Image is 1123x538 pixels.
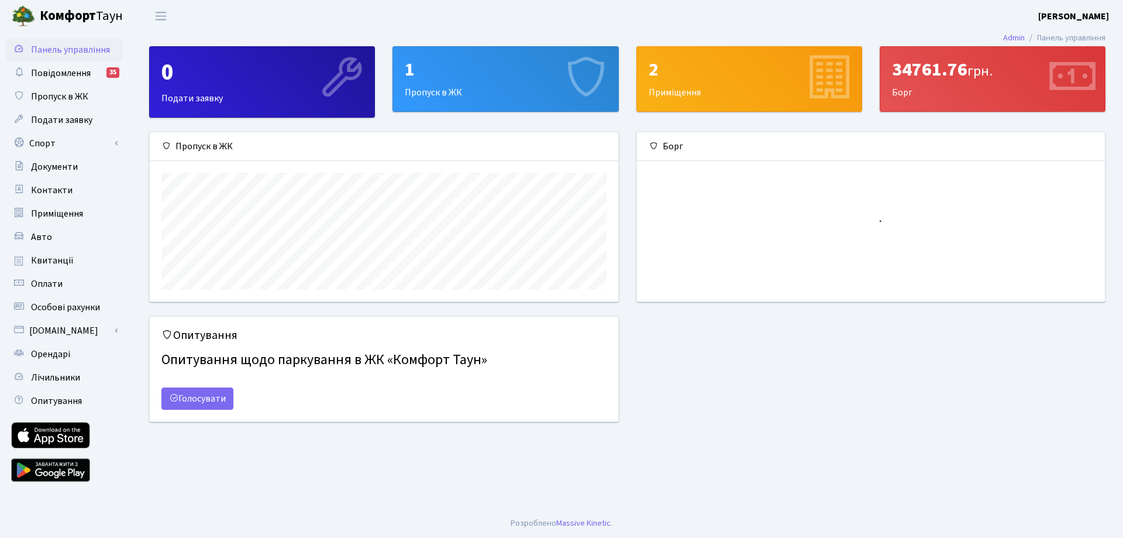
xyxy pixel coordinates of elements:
a: Пропуск в ЖК [6,85,123,108]
a: Розроблено [511,517,556,529]
a: 2Приміщення [636,46,862,112]
h5: Опитування [161,328,607,342]
span: Пропуск в ЖК [31,90,88,103]
div: 1 [405,59,606,81]
a: Спорт [6,132,123,155]
span: Орендарі [31,348,70,361]
li: Панель управління [1025,32,1105,44]
div: Борг [637,132,1105,161]
span: Повідомлення [31,67,91,80]
a: Панель управління [6,38,123,61]
a: 1Пропуск в ЖК [392,46,618,112]
a: Особові рахунки [6,296,123,319]
a: Документи [6,155,123,179]
button: Переключити навігацію [146,6,175,26]
a: [DOMAIN_NAME] [6,319,123,342]
div: Приміщення [637,47,862,111]
span: Панель управління [31,43,110,56]
div: Подати заявку [150,47,374,117]
span: Таун [40,6,123,26]
div: 34761.76 [892,59,1093,81]
span: Подати заявку [31,114,92,126]
a: Повідомлення35 [6,61,123,85]
a: Авто [6,225,123,249]
img: logo.png [12,5,35,28]
a: Орендарі [6,342,123,366]
nav: breadcrumb [986,26,1123,50]
a: Оплати [6,272,123,296]
span: Оплати [31,277,63,290]
a: Лічильники [6,366,123,389]
span: Приміщення [31,207,83,220]
div: 0 [161,59,363,87]
a: Приміщення [6,202,123,225]
a: Контакти [6,179,123,202]
div: 2 [649,59,850,81]
a: Admin [1003,32,1025,44]
a: Подати заявку [6,108,123,132]
div: Борг [880,47,1105,111]
a: Квитанції [6,249,123,272]
div: 35 [106,67,119,78]
b: [PERSON_NAME] [1038,10,1109,23]
span: Квитанції [31,254,74,267]
span: Контакти [31,184,73,197]
a: Опитування [6,389,123,413]
span: Особові рахунки [31,301,100,314]
b: Комфорт [40,6,96,25]
div: Пропуск в ЖК [150,132,618,161]
span: грн. [967,61,993,81]
div: Пропуск в ЖК [393,47,618,111]
a: Голосувати [161,388,233,410]
span: Авто [31,231,52,244]
h4: Опитування щодо паркування в ЖК «Комфорт Таун» [161,347,607,373]
a: 0Подати заявку [149,46,375,118]
span: Опитування [31,395,82,407]
a: [PERSON_NAME] [1038,9,1109,23]
a: Massive Kinetic [556,517,611,529]
span: Лічильники [31,371,80,384]
div: . [511,517,612,530]
span: Документи [31,160,78,173]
